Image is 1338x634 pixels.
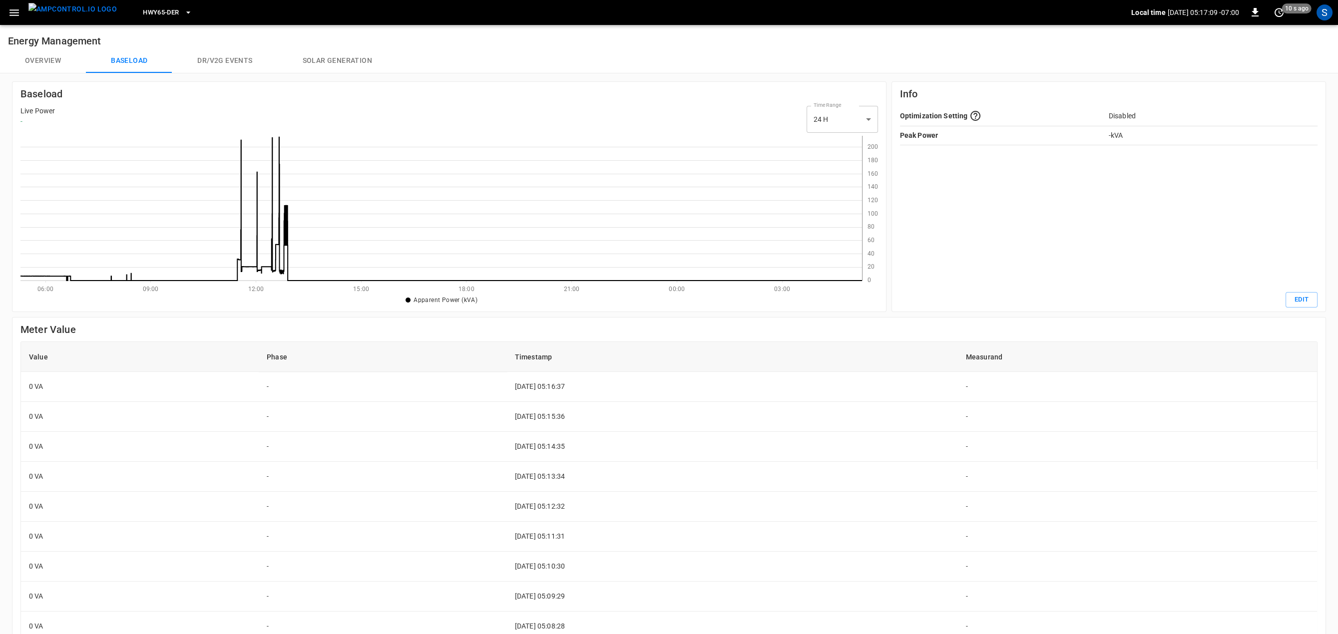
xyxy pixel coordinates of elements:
[814,101,842,109] label: Time Range
[507,522,958,552] td: [DATE] 05:11:31
[1317,4,1333,20] div: profile-icon
[259,582,507,612] td: -
[669,286,685,293] text: 00:00
[1168,7,1239,17] p: [DATE] 05:17:09 -07:00
[1131,7,1166,17] p: Local time
[868,237,875,244] text: 60
[20,116,55,127] p: -
[507,372,958,402] td: [DATE] 05:16:37
[259,522,507,552] td: -
[868,210,878,217] text: 100
[868,224,875,231] text: 80
[21,462,259,492] td: 0 VA
[868,197,878,204] text: 120
[900,111,968,121] p: Optimization Setting
[259,372,507,402] td: -
[1109,130,1318,141] p: - kVA
[37,286,53,293] text: 06:00
[507,462,958,492] td: [DATE] 05:13:34
[172,49,277,73] button: Dr/V2G events
[868,184,878,191] text: 140
[21,372,259,402] td: 0 VA
[958,492,1317,522] td: -
[21,432,259,462] td: 0 VA
[958,372,1317,402] td: -
[958,432,1317,462] td: -
[774,286,790,293] text: 03:00
[278,49,397,73] button: Solar generation
[86,49,172,73] button: Baseload
[20,106,55,116] p: Live Power
[507,432,958,462] td: [DATE] 05:14:35
[139,3,196,22] button: HWY65-DER
[807,106,878,133] div: 24 H
[868,264,875,271] text: 20
[1109,111,1318,121] p: Disabled
[259,402,507,432] td: -
[21,552,259,582] td: 0 VA
[868,277,871,284] text: 0
[507,552,958,582] td: [DATE] 05:10:30
[507,402,958,432] td: [DATE] 05:15:36
[1271,4,1287,20] button: set refresh interval
[143,7,179,18] span: HWY65-DER
[958,582,1317,612] td: -
[507,582,958,612] td: [DATE] 05:09:29
[21,342,259,372] th: Value
[21,582,259,612] td: 0 VA
[21,402,259,432] td: 0 VA
[20,86,878,102] h6: Baseload
[958,342,1317,372] th: Measurand
[414,297,477,304] span: Apparent Power (kVA)
[248,286,264,293] text: 12:00
[259,342,507,372] th: Phase
[958,552,1317,582] td: -
[958,462,1317,492] td: -
[900,130,1109,141] p: Peak Power
[868,143,878,150] text: 200
[868,157,878,164] text: 180
[564,286,580,293] text: 21:00
[900,86,1318,102] h6: Info
[259,492,507,522] td: -
[20,321,1318,337] h6: Meter Value
[868,170,878,177] text: 160
[353,286,369,293] text: 15:00
[507,492,958,522] td: [DATE] 05:12:32
[507,342,958,372] th: Timestamp
[1282,3,1312,13] span: 10 s ago
[1286,292,1318,308] button: Edit
[259,552,507,582] td: -
[28,3,117,15] img: ampcontrol.io logo
[259,462,507,492] td: -
[21,492,259,522] td: 0 VA
[458,286,474,293] text: 18:00
[958,402,1317,432] td: -
[868,250,875,257] text: 40
[259,432,507,462] td: -
[21,522,259,552] td: 0 VA
[143,286,159,293] text: 09:00
[958,522,1317,552] td: -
